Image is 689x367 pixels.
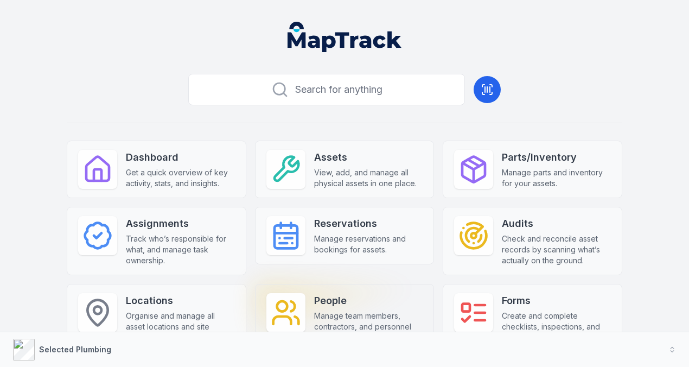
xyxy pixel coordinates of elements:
span: View, add, and manage all physical assets in one place. [314,167,423,189]
a: ReservationsManage reservations and bookings for assets. [255,207,435,264]
strong: Locations [126,293,235,308]
span: Manage parts and inventory for your assets. [502,167,611,189]
a: AssetsView, add, and manage all physical assets in one place. [255,141,435,198]
a: LocationsOrganise and manage all asset locations and site details. [67,284,246,352]
span: Organise and manage all asset locations and site details. [126,311,235,343]
strong: Assets [314,150,423,165]
a: DashboardGet a quick overview of key activity, stats, and insights. [67,141,246,198]
a: AuditsCheck and reconcile asset records by scanning what’s actually on the ground. [443,207,622,275]
strong: Parts/Inventory [502,150,611,165]
span: Track who’s responsible for what, and manage task ownership. [126,233,235,266]
strong: Reservations [314,216,423,231]
span: Create and complete checklists, inspections, and custom forms. [502,311,611,343]
a: Parts/InventoryManage parts and inventory for your assets. [443,141,622,198]
span: Manage team members, contractors, and personnel access. [314,311,423,343]
span: Get a quick overview of key activity, stats, and insights. [126,167,235,189]
button: Search for anything [188,74,465,105]
strong: Selected Plumbing [39,345,111,354]
a: FormsCreate and complete checklists, inspections, and custom forms. [443,284,622,352]
strong: Forms [502,293,611,308]
a: AssignmentsTrack who’s responsible for what, and manage task ownership. [67,207,246,275]
strong: People [314,293,423,308]
nav: Global [270,22,419,52]
strong: Assignments [126,216,235,231]
span: Manage reservations and bookings for assets. [314,233,423,255]
a: PeopleManage team members, contractors, and personnel access. [255,284,435,352]
span: Check and reconcile asset records by scanning what’s actually on the ground. [502,233,611,266]
span: Search for anything [295,82,382,97]
strong: Audits [502,216,611,231]
strong: Dashboard [126,150,235,165]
